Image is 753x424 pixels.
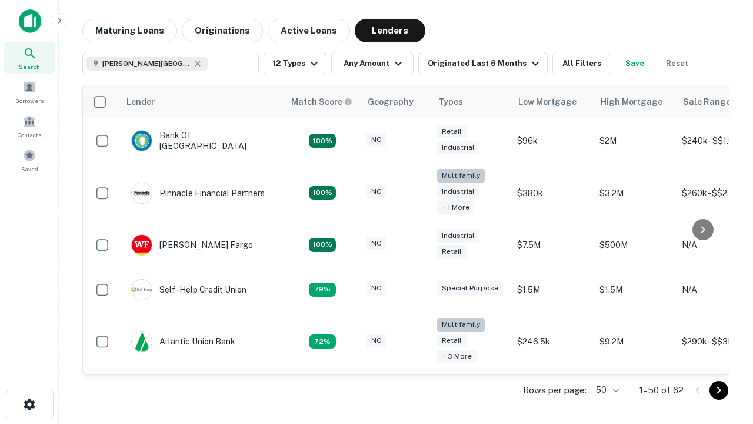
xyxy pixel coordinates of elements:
a: Contacts [4,110,55,142]
div: Retail [437,245,467,259]
td: $380k [511,163,594,223]
div: Originated Last 6 Months [428,57,542,71]
div: Matching Properties: 10, hasApolloMatch: undefined [309,334,336,349]
div: Matching Properties: 14, hasApolloMatch: undefined [309,238,336,252]
div: Lender [126,95,155,109]
td: $3.2M [594,163,676,223]
span: Saved [21,164,38,174]
div: Special Purpose [437,281,503,295]
button: Any Amount [331,52,414,75]
th: Lender [119,85,284,118]
th: Capitalize uses an advanced AI algorithm to match your search with the best lender. The match sco... [284,85,361,118]
h6: Match Score [291,95,350,108]
td: $1.5M [511,267,594,312]
button: Active Loans [268,19,350,42]
div: High Mortgage [601,95,662,109]
th: Geography [361,85,431,118]
div: Bank Of [GEOGRAPHIC_DATA] [131,130,272,151]
div: Industrial [437,185,479,198]
td: $1.5M [594,267,676,312]
button: Reset [658,52,696,75]
div: Sale Range [683,95,731,109]
button: Go to next page [709,381,728,400]
td: $7.5M [511,223,594,267]
img: picture [132,332,152,352]
button: Maturing Loans [82,19,177,42]
div: Matching Properties: 11, hasApolloMatch: undefined [309,283,336,297]
div: Geography [368,95,414,109]
div: + 3 more [437,350,477,363]
div: Multifamily [437,169,485,183]
div: Self-help Credit Union [131,279,246,300]
iframe: Chat Widget [694,292,753,349]
div: NC [366,185,386,198]
div: NC [366,281,386,295]
div: NC [366,133,386,147]
div: Retail [437,334,467,347]
div: Industrial [437,229,479,243]
td: $9.2M [594,312,676,372]
button: Save your search to get updates of matches that match your search criteria. [616,52,654,75]
a: Search [4,42,55,74]
div: Retail [437,125,467,138]
div: NC [366,334,386,347]
button: 12 Types [264,52,326,75]
img: picture [132,280,152,300]
div: NC [366,237,386,250]
img: picture [132,235,152,255]
td: $246.5k [511,312,594,372]
div: Matching Properties: 25, hasApolloMatch: undefined [309,186,336,200]
button: Originations [182,19,263,42]
span: Borrowers [15,96,44,105]
div: 50 [591,382,621,399]
span: Contacts [18,130,41,140]
a: Saved [4,144,55,176]
div: + 1 more [437,201,474,214]
img: picture [132,183,152,203]
button: Lenders [355,19,425,42]
div: [PERSON_NAME] Fargo [131,234,253,256]
img: picture [132,131,152,151]
div: Industrial [437,141,479,154]
img: capitalize-icon.png [19,9,41,33]
div: Types [438,95,463,109]
div: Multifamily [437,318,485,332]
th: Low Mortgage [511,85,594,118]
div: Matching Properties: 14, hasApolloMatch: undefined [309,134,336,148]
p: 1–50 of 62 [639,383,684,397]
span: Search [19,62,40,71]
span: [PERSON_NAME][GEOGRAPHIC_DATA], [GEOGRAPHIC_DATA] [102,58,191,69]
td: $96k [511,118,594,163]
div: Capitalize uses an advanced AI algorithm to match your search with the best lender. The match sco... [291,95,352,108]
th: High Mortgage [594,85,676,118]
div: Pinnacle Financial Partners [131,183,265,204]
p: Rows per page: [523,383,587,397]
div: Low Mortgage [518,95,577,109]
td: $2M [594,118,676,163]
button: Originated Last 6 Months [418,52,548,75]
div: Atlantic Union Bank [131,331,235,352]
button: All Filters [552,52,611,75]
td: $500M [594,223,676,267]
a: Borrowers [4,76,55,108]
th: Types [431,85,511,118]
